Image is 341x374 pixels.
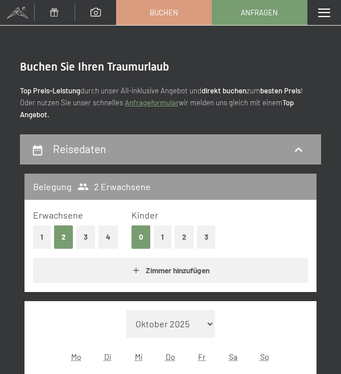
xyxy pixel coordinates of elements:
[20,86,80,95] strong: Top Preis-Leistung
[33,225,51,249] button: 1
[53,142,106,155] h2: Reisedaten
[20,98,294,119] strong: Top Angebot.
[241,7,278,18] span: Anfragen
[202,86,246,95] strong: direkt buchen
[260,352,269,361] abbr: Sonntag
[20,85,321,120] p: durch unser All-inklusive Angebot und zum ! Oder nutzen Sie unser schnelles wir melden uns gleich...
[54,225,73,249] button: 2
[33,258,307,283] button: Zimmer hinzufügen
[175,225,194,249] button: 2
[150,7,178,18] span: Buchen
[125,98,179,107] a: Anfrageformular
[132,209,158,220] span: Kinder
[154,225,171,249] button: 1
[212,1,307,24] a: Anfragen
[229,352,237,361] abbr: Samstag
[135,352,143,361] abbr: Mittwoch
[132,225,150,249] button: 0
[77,180,151,193] span: 2 Erwachsene
[33,180,72,193] h3: Belegung
[98,225,118,249] button: 4
[104,352,112,361] abbr: Dienstag
[197,225,216,249] button: 3
[117,1,211,24] a: Buchen
[20,60,169,73] span: Buchen Sie Ihren Traumurlaub
[198,352,206,361] abbr: Freitag
[76,225,95,249] button: 3
[71,352,81,361] abbr: Montag
[33,209,83,220] span: Erwachsene
[166,352,175,361] abbr: Donnerstag
[260,86,301,95] strong: besten Preis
